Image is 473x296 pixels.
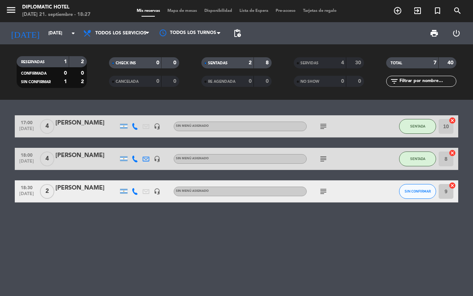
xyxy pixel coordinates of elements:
strong: 7 [433,60,436,65]
strong: 30 [355,60,363,65]
button: SENTADA [399,119,436,134]
i: headset_mic [154,123,160,130]
span: [DATE] [17,126,36,135]
i: headset_mic [154,156,160,162]
i: turned_in_not [433,6,442,15]
strong: 0 [156,60,159,65]
i: cancel [449,149,456,157]
i: subject [319,187,328,196]
span: Mis reservas [133,9,164,13]
i: cancel [449,182,456,189]
span: SERVIDAS [300,61,319,65]
span: 4 [40,119,54,134]
strong: 2 [249,60,252,65]
i: headset_mic [154,188,160,195]
span: 17:00 [17,118,36,126]
strong: 0 [64,71,67,76]
span: TOTAL [391,61,402,65]
strong: 40 [448,60,455,65]
span: Lista de Espera [236,9,272,13]
i: menu [6,4,17,16]
span: RESERVADAS [21,60,45,64]
i: search [453,6,462,15]
span: Mapa de mesas [164,9,201,13]
span: Sin menú asignado [176,190,209,193]
button: SIN CONFIRMAR [399,184,436,199]
strong: 0 [358,79,363,84]
i: filter_list [390,77,399,86]
span: SENTADA [410,157,425,161]
i: add_circle_outline [393,6,402,15]
button: menu [6,4,17,18]
span: 4 [40,152,54,166]
i: exit_to_app [413,6,422,15]
span: [DATE] [17,191,36,200]
i: arrow_drop_down [69,29,78,38]
span: CANCELADA [116,80,139,84]
span: SIN CONFIRMAR [21,80,51,84]
span: Sin menú asignado [176,157,209,160]
span: RE AGENDADA [208,80,235,84]
i: cancel [449,117,456,124]
span: Todos los servicios [95,31,146,36]
strong: 0 [81,71,85,76]
i: subject [319,154,328,163]
strong: 0 [173,79,178,84]
span: SENTADAS [208,61,228,65]
strong: 0 [266,79,270,84]
span: 18:30 [17,183,36,191]
strong: 0 [156,79,159,84]
strong: 8 [266,60,270,65]
input: Filtrar por nombre... [399,77,456,85]
span: SIN CONFIRMAR [405,189,431,193]
strong: 1 [64,79,67,84]
span: Pre-acceso [272,9,299,13]
div: LOG OUT [445,22,467,44]
span: pending_actions [233,29,242,38]
i: [DATE] [6,25,45,41]
span: [DATE] [17,159,36,167]
span: SENTADA [410,124,425,128]
button: SENTADA [399,152,436,166]
span: NO SHOW [300,80,319,84]
span: CHECK INS [116,61,136,65]
div: Diplomatic Hotel [22,4,91,11]
i: subject [319,122,328,131]
div: [DATE] 21. septiembre - 18:27 [22,11,91,18]
strong: 2 [81,59,85,64]
strong: 2 [81,79,85,84]
span: 18:00 [17,150,36,159]
div: [PERSON_NAME] [55,183,118,193]
strong: 0 [249,79,252,84]
strong: 4 [341,60,344,65]
span: CONFIRMADA [21,72,47,75]
div: [PERSON_NAME] [55,151,118,160]
span: Disponibilidad [201,9,236,13]
strong: 0 [341,79,344,84]
div: [PERSON_NAME] [55,118,118,128]
strong: 0 [173,60,178,65]
span: Tarjetas de regalo [299,9,340,13]
i: power_settings_new [452,29,461,38]
span: 2 [40,184,54,199]
strong: 1 [64,59,67,64]
span: print [430,29,439,38]
span: Sin menú asignado [176,125,209,127]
